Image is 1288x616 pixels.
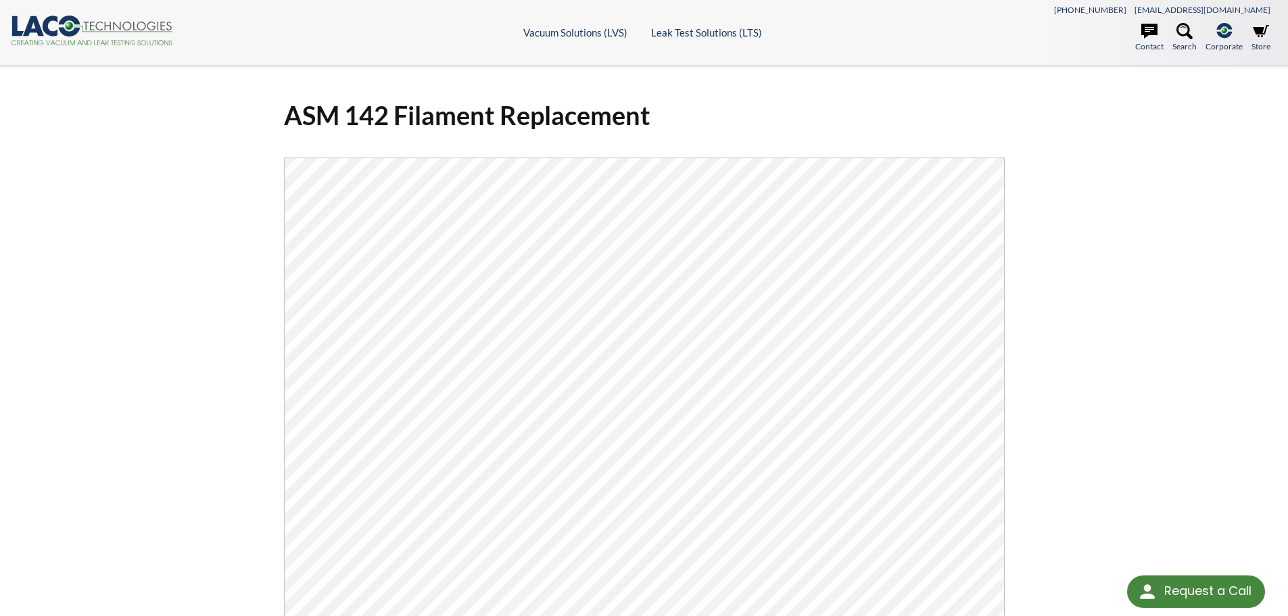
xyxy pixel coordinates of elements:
[1206,40,1243,53] span: Corporate
[1251,23,1270,53] a: Store
[1135,5,1270,15] a: [EMAIL_ADDRESS][DOMAIN_NAME]
[1127,575,1265,608] div: Request a Call
[1172,23,1197,53] a: Search
[651,26,762,39] a: Leak Test Solutions (LTS)
[284,99,1005,132] h1: ASM 142 Filament Replacement
[1164,575,1251,607] div: Request a Call
[523,26,627,39] a: Vacuum Solutions (LVS)
[1137,581,1158,602] img: round button
[1054,5,1126,15] a: [PHONE_NUMBER]
[1135,23,1164,53] a: Contact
